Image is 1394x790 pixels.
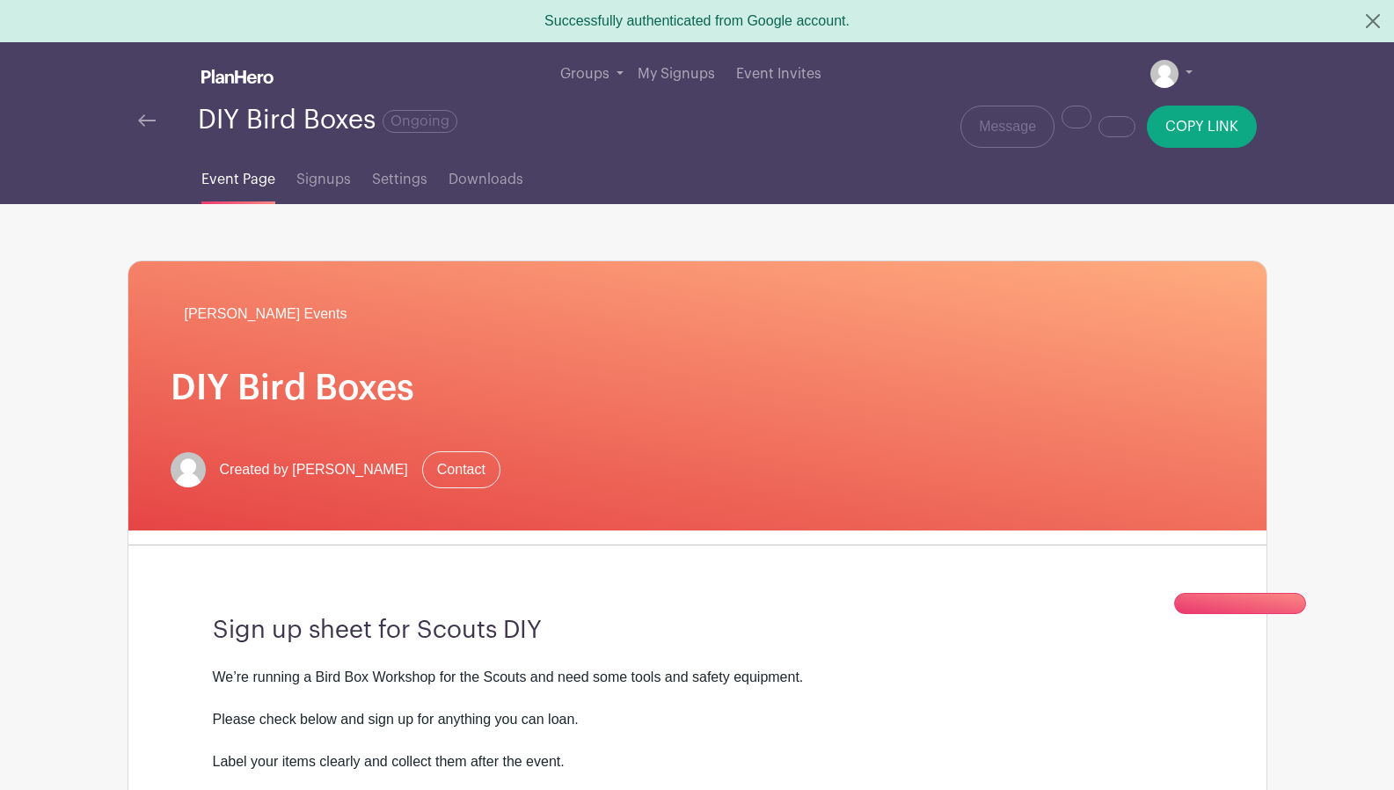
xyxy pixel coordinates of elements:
[213,616,1182,646] h3: Sign up sheet for Scouts DIY
[138,114,156,127] img: back-arrow-29a5d9b10d5bd6ae65dc969a981735edf675c4d7a1fe02e03b50dbd4ba3cdb55.svg
[171,367,1224,409] h1: DIY Bird Boxes
[220,459,408,480] span: Created by [PERSON_NAME]
[201,169,275,190] span: Event Page
[372,148,427,204] a: Settings
[729,42,828,106] a: Event Invites
[979,116,1036,137] span: Message
[553,42,631,106] a: Groups
[449,148,523,204] a: Downloads
[201,148,275,204] a: Event Page
[1147,106,1257,148] button: COPY LINK
[422,451,500,488] a: Contact
[372,169,427,190] span: Settings
[171,452,206,487] img: default-ce2991bfa6775e67f084385cd625a349d9dcbb7a52a09fb2fda1e96e2d18dcdb.png
[198,106,457,135] div: DIY Bird Boxes
[201,69,274,84] img: logo_white-6c42ec7e38ccf1d336a20a19083b03d10ae64f83f12c07503d8b9e83406b4c7d.svg
[185,304,347,325] span: [PERSON_NAME] Events
[736,67,821,81] span: Event Invites
[960,106,1055,148] a: Message
[296,169,351,190] span: Signups
[1150,60,1179,88] img: default-ce2991bfa6775e67f084385cd625a349d9dcbb7a52a09fb2fda1e96e2d18dcdb.png
[560,67,609,81] span: Groups
[1165,120,1238,134] span: COPY LINK
[383,110,457,133] span: Ongoing
[638,67,715,81] span: My Signups
[449,169,523,190] span: Downloads
[296,148,351,204] a: Signups
[631,42,722,106] a: My Signups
